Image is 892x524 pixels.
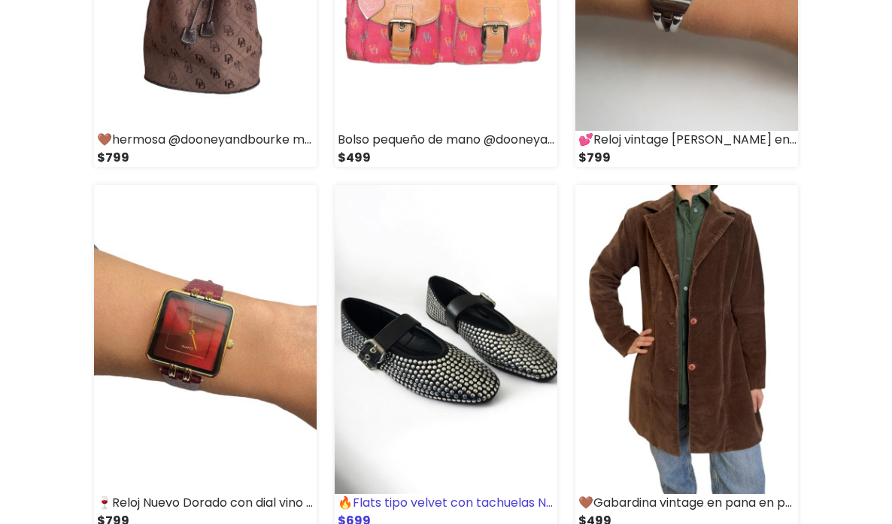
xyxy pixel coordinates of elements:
[575,185,798,494] img: small_1747249007555.jpg
[335,494,557,512] div: 🔥Flats tipo velvet con tachuelas Nuevos!
[335,149,557,167] div: $499
[575,149,798,167] div: $799
[335,185,557,494] img: small_1747249033677.jpg
[94,131,317,149] div: 🤎hermosa @dooneyandbourke mediana y ipo bucket en monogram de tela y piel está perfecta a excepci...
[94,149,317,167] div: $799
[335,131,557,149] div: Bolso pequeño de mano @dooneyandbourke vintage 100% piel colorido incluyendo el sierre, muy buen ...
[575,131,798,149] div: 💕Reloj vintage [PERSON_NAME] en plata con dial [PERSON_NAME]
[94,185,317,494] img: small_1747249069853.jpg
[94,494,317,512] div: 🍷Reloj Nuevo Dorado con dial vino y [PERSON_NAME] vino 100% piel
[575,494,798,512] div: 🤎Gabardina vintage en pana en perfecto estado!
